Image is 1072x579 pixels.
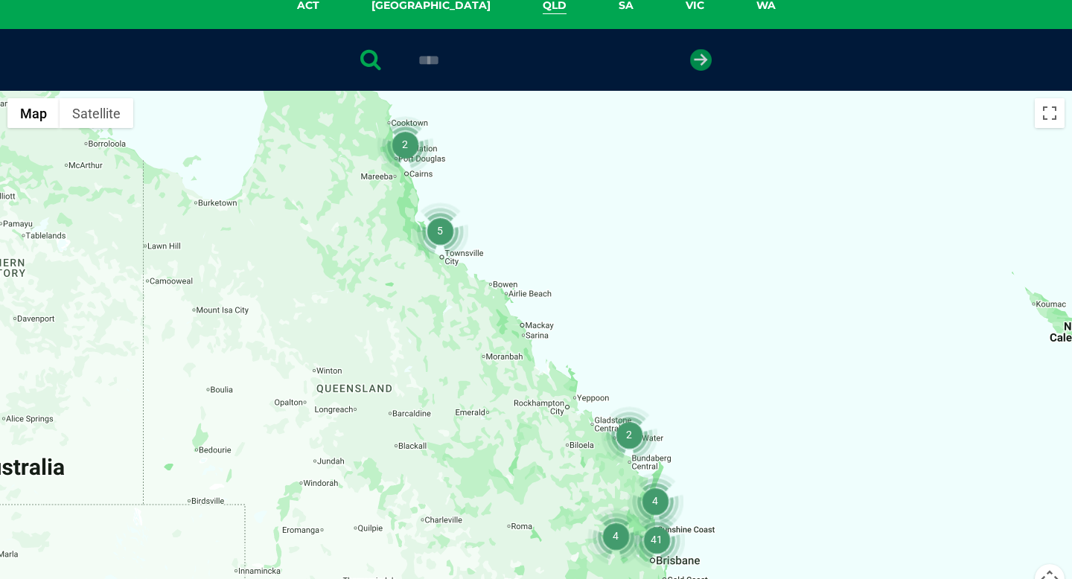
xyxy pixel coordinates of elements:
div: 2 [377,116,433,173]
button: Show satellite imagery [60,98,133,128]
div: 41 [628,511,685,568]
div: 4 [587,508,644,564]
div: 5 [412,202,468,259]
div: 2 [601,406,657,463]
button: Show street map [7,98,60,128]
div: 4 [627,473,683,529]
button: Toggle fullscreen view [1035,98,1065,128]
